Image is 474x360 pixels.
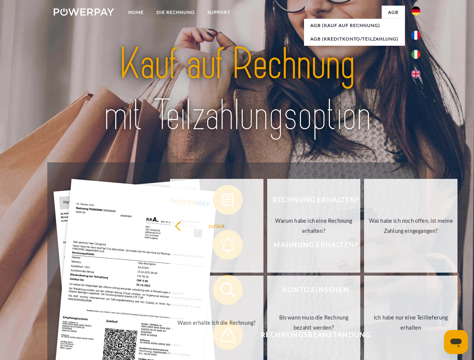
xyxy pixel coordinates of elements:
a: SUPPORT [201,6,237,19]
iframe: Schaltfläche zum Öffnen des Messaging-Fensters [444,330,468,354]
img: en [411,69,420,78]
img: logo-powerpay-white.svg [54,8,114,16]
a: DIE RECHNUNG [150,6,201,19]
a: agb [382,6,405,19]
div: Bis wann muss die Rechnung bezahlt werden? [272,312,356,333]
a: Home [122,6,150,19]
a: AGB (Kauf auf Rechnung) [304,19,405,32]
div: Was habe ich noch offen, ist meine Zahlung eingegangen? [369,216,453,236]
div: Ich habe nur eine Teillieferung erhalten [369,312,453,333]
div: Wann erhalte ich die Rechnung? [175,317,259,327]
div: Warum habe ich eine Rechnung erhalten? [272,216,356,236]
img: title-powerpay_de.svg [72,36,402,144]
a: Was habe ich noch offen, ist meine Zahlung eingegangen? [364,179,457,273]
div: zurück [175,220,259,231]
a: AGB (Kreditkonto/Teilzahlung) [304,32,405,46]
img: de [411,6,420,15]
img: fr [411,31,420,40]
img: it [411,50,420,59]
